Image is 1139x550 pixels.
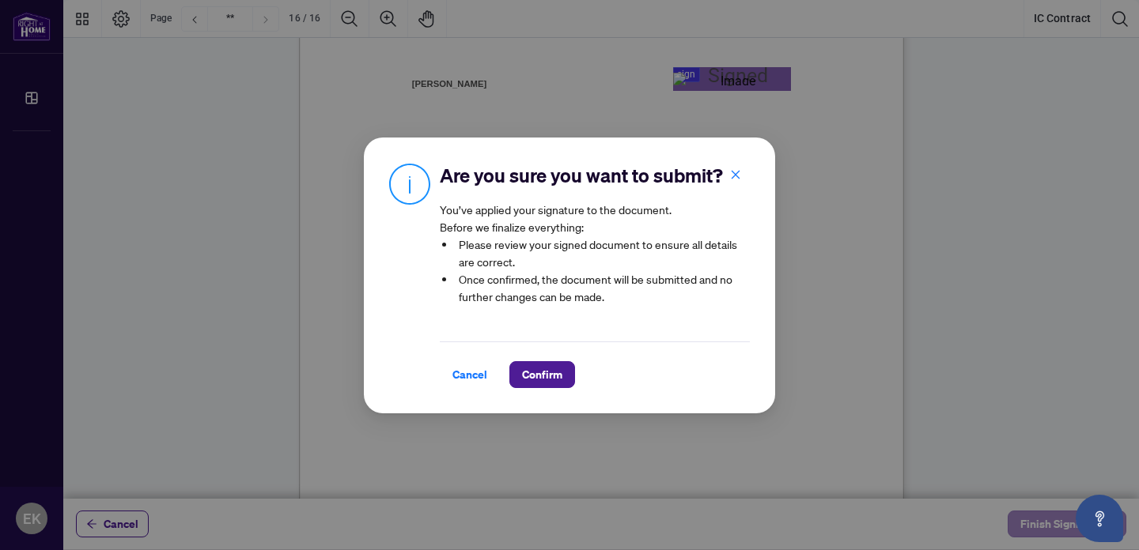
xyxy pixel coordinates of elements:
li: Once confirmed, the document will be submitted and no further changes can be made. [456,270,750,305]
h2: Are you sure you want to submit? [440,163,750,188]
button: Open asap [1076,495,1123,542]
span: Cancel [452,362,487,387]
article: You’ve applied your signature to the document. Before we finalize everything: [440,201,750,316]
button: Confirm [509,361,575,388]
button: Cancel [440,361,500,388]
span: close [730,168,741,179]
img: Info Icon [389,163,430,205]
span: Confirm [522,362,562,387]
li: Please review your signed document to ensure all details are correct. [456,235,750,270]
